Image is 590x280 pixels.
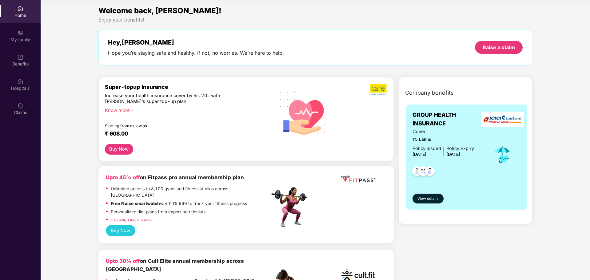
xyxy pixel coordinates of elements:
span: Welcome back, [PERSON_NAME]! [98,6,221,15]
div: Hope you’re staying safe and healthy. If not, no worries. We’re here to help. [108,50,284,56]
img: insurerLogo [481,112,524,127]
span: GROUP HEALTH INSURANCE [413,111,484,128]
div: Know more [105,108,266,112]
img: svg+xml;base64,PHN2ZyB4bWxucz0iaHR0cDovL3d3dy53My5vcmcvMjAwMC9zdmciIHdpZHRoPSI0OC45MTUiIGhlaWdodD... [416,164,431,179]
span: [DATE] [413,152,426,157]
img: svg+xml;base64,PHN2ZyBpZD0iSG9tZSIgeG1sbnM9Imh0dHA6Ly93d3cudzMub3JnLzIwMDAvc3ZnIiB3aWR0aD0iMjAiIG... [17,6,23,12]
div: Increase your health insurance cover by Rs. 20L with [PERSON_NAME]’s super top-up plan. [105,93,243,105]
span: [DATE] [446,152,460,157]
div: Policy Expiry [446,145,474,152]
div: Policy issued [413,145,441,152]
img: icon [492,144,512,165]
img: svg+xml;base64,PHN2ZyB4bWxucz0iaHR0cDovL3d3dy53My5vcmcvMjAwMC9zdmciIHhtbG5zOnhsaW5rPSJodHRwOi8vd3... [275,84,334,144]
b: Upto 30% off [106,258,140,264]
div: ₹ 608.00 [105,130,264,138]
button: Buy Now [105,144,133,155]
button: View details [413,194,444,203]
img: fppp.png [340,173,377,185]
span: Cover [413,128,474,135]
p: Unlimited access to 8,100 gyms and fitness studios across [GEOGRAPHIC_DATA] [111,186,269,199]
img: svg+xml;base64,PHN2ZyB4bWxucz0iaHR0cDovL3d3dy53My5vcmcvMjAwMC9zdmciIHdpZHRoPSI0OC45NDMiIGhlaWdodD... [422,164,437,179]
b: on Fitpass pro annual membership plan [106,174,244,180]
a: Frequently Asked Questions! [111,218,153,222]
p: Personalized diet plans from expert nutritionists [111,209,205,215]
span: View details [417,196,438,202]
img: svg+xml;base64,PHN2ZyBpZD0iSG9zcGl0YWxzIiB4bWxucz0iaHR0cDovL3d3dy53My5vcmcvMjAwMC9zdmciIHdpZHRoPS... [17,78,23,85]
div: Enjoy your benefits! [98,17,532,23]
strong: Free Noise smartwatch [111,201,160,206]
img: svg+xml;base64,PHN2ZyB4bWxucz0iaHR0cDovL3d3dy53My5vcmcvMjAwMC9zdmciIHdpZHRoPSI0OC45NDMiIGhlaWdodD... [409,164,425,179]
img: svg+xml;base64,PHN2ZyBpZD0iQ2xhaW0iIHhtbG5zPSJodHRwOi8vd3d3LnczLm9yZy8yMDAwL3N2ZyIgd2lkdGg9IjIwIi... [17,103,23,109]
img: b5dec4f62d2307b9de63beb79f102df3.png [370,84,387,95]
span: right [130,109,133,112]
img: svg+xml;base64,PHN2ZyBpZD0iQmVuZWZpdHMiIHhtbG5zPSJodHRwOi8vd3d3LnczLm9yZy8yMDAwL3N2ZyIgd2lkdGg9Ij... [17,54,23,60]
button: Buy Now [106,225,135,236]
b: Upto 45% off [106,174,140,180]
p: worth ₹5,999 to track your fitness progress [111,200,247,207]
img: svg+xml;base64,PHN2ZyB3aWR0aD0iMjAiIGhlaWdodD0iMjAiIHZpZXdCb3g9IjAgMCAyMCAyMCIgZmlsbD0ibm9uZSIgeG... [17,30,23,36]
b: on Cult Elite annual membership across [GEOGRAPHIC_DATA] [106,258,244,272]
div: Raise a claim [483,44,515,51]
span: ₹5 Lakhs [413,136,474,143]
div: Hey, [PERSON_NAME] [108,39,284,46]
div: Starting from as low as [105,124,244,128]
img: fpp.png [269,186,313,229]
span: Company benefits [405,89,454,97]
div: Super-topup Insurance [105,84,270,90]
